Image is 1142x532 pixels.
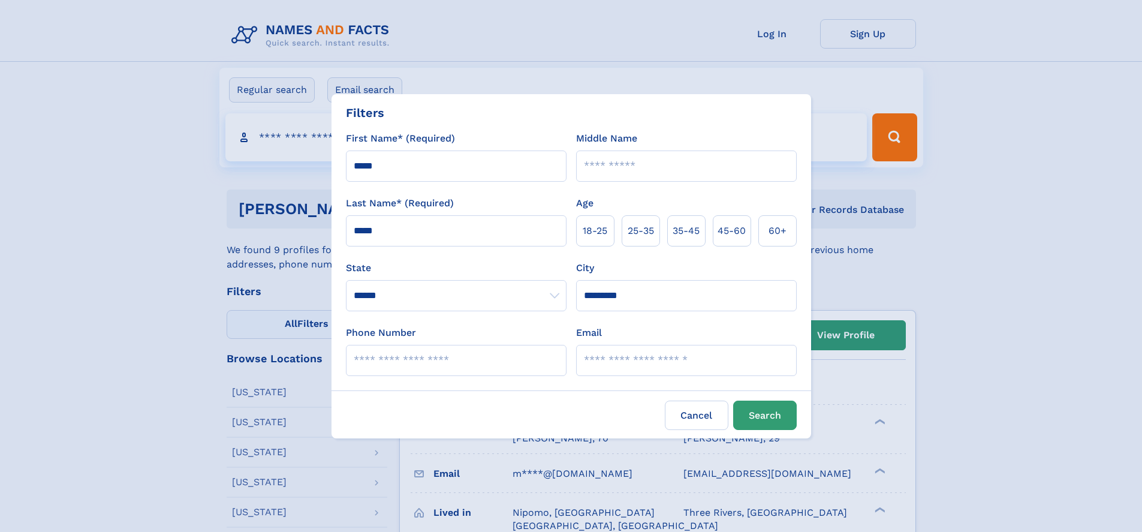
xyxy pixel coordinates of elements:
[576,131,637,146] label: Middle Name
[346,196,454,211] label: Last Name* (Required)
[346,261,567,275] label: State
[576,196,593,211] label: Age
[576,261,594,275] label: City
[583,224,607,238] span: 18‑25
[718,224,746,238] span: 45‑60
[576,326,602,340] label: Email
[346,326,416,340] label: Phone Number
[628,224,654,238] span: 25‑35
[346,131,455,146] label: First Name* (Required)
[673,224,700,238] span: 35‑45
[346,104,384,122] div: Filters
[769,224,787,238] span: 60+
[733,401,797,430] button: Search
[665,401,728,430] label: Cancel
